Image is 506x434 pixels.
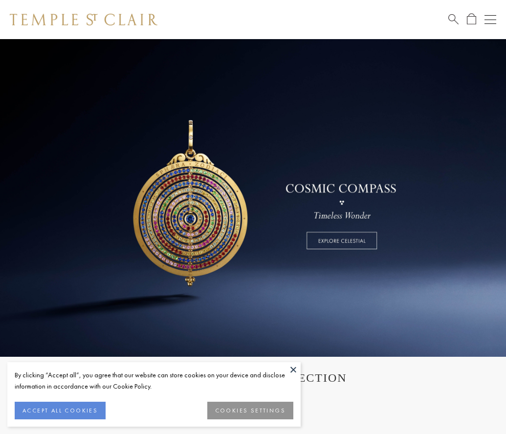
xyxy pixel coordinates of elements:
a: Open Shopping Bag [467,13,476,25]
img: Temple St. Clair [10,14,157,25]
button: ACCEPT ALL COOKIES [15,402,106,419]
button: COOKIES SETTINGS [207,402,293,419]
button: Open navigation [484,14,496,25]
a: Search [448,13,459,25]
div: By clicking “Accept all”, you agree that our website can store cookies on your device and disclos... [15,369,293,392]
